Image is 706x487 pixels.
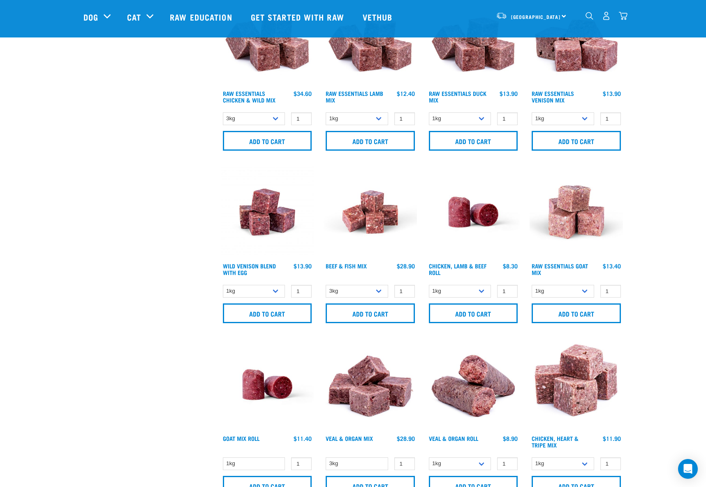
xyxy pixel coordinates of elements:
div: $13.40 [603,263,621,269]
div: Open Intercom Messenger [678,459,698,479]
a: Raw Essentials Venison Mix [532,92,574,101]
input: 1 [600,285,621,298]
div: $13.90 [603,90,621,97]
img: 1158 Veal Organ Mix 01 [324,338,417,431]
div: $28.90 [397,263,415,269]
div: $13.90 [294,263,312,269]
a: Chicken, Heart & Tripe Mix [532,437,579,446]
img: user.png [602,12,611,20]
a: Raw Essentials Chicken & Wild Mix [223,92,275,101]
div: $13.90 [500,90,518,97]
a: Raw Essentials Duck Mix [429,92,486,101]
a: Veal & Organ Mix [326,437,373,440]
img: Beef Mackerel 1 [324,165,417,259]
div: $12.40 [397,90,415,97]
div: $11.90 [603,435,621,442]
input: 1 [394,112,415,125]
input: Add to cart [532,303,621,323]
img: Venison Egg 1616 [221,165,314,259]
div: $11.40 [294,435,312,442]
a: Wild Venison Blend with Egg [223,264,276,274]
img: Goat M Ix 38448 [530,165,623,259]
input: 1 [291,285,312,298]
a: Raw Essentials Lamb Mix [326,92,383,101]
input: 1 [394,457,415,470]
input: 1 [600,112,621,125]
input: Add to cart [326,303,415,323]
input: 1 [291,457,312,470]
a: Chicken, Lamb & Beef Roll [429,264,486,274]
span: [GEOGRAPHIC_DATA] [511,15,561,18]
img: home-icon-1@2x.png [586,12,593,20]
input: Add to cart [223,131,312,151]
input: 1 [497,285,518,298]
a: Beef & Fish Mix [326,264,367,267]
input: 1 [600,457,621,470]
input: 1 [394,285,415,298]
input: Add to cart [223,303,312,323]
input: Add to cart [429,131,518,151]
a: Vethub [354,0,403,33]
img: home-icon@2x.png [619,12,627,20]
input: Add to cart [532,131,621,151]
input: 1 [291,112,312,125]
div: $8.90 [503,435,518,442]
img: Raw Essentials Chicken Lamb Beef Bulk Minced Raw Dog Food Roll Unwrapped [427,165,520,259]
img: Raw Essentials Chicken Lamb Beef Bulk Minced Raw Dog Food Roll Unwrapped [221,338,314,431]
a: Raw Essentials Goat Mix [532,264,588,274]
a: Raw Education [162,0,242,33]
div: $34.60 [294,90,312,97]
div: $28.90 [397,435,415,442]
input: Add to cart [326,131,415,151]
img: Veal Organ Mix Roll 01 [427,338,520,431]
input: 1 [497,112,518,125]
input: 1 [497,457,518,470]
a: Cat [127,11,141,23]
a: Veal & Organ Roll [429,437,478,440]
a: Dog [83,11,98,23]
a: Get started with Raw [243,0,354,33]
img: 1062 Chicken Heart Tripe Mix 01 [530,338,623,431]
img: van-moving.png [496,12,507,19]
a: Goat Mix Roll [223,437,259,440]
input: Add to cart [429,303,518,323]
div: $8.30 [503,263,518,269]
